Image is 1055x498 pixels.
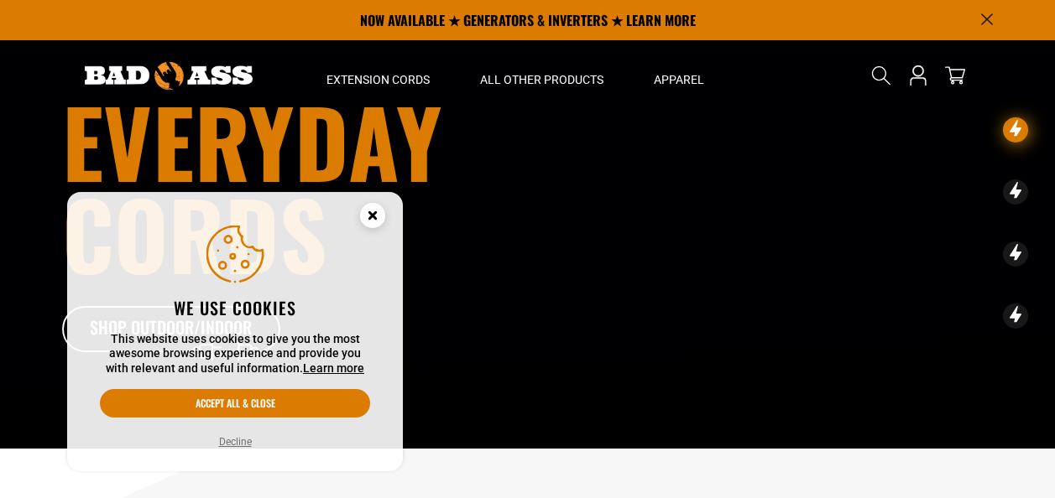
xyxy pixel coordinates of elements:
h1: Everyday cords [62,95,621,279]
summary: Extension Cords [301,40,455,111]
span: All Other Products [480,72,603,87]
a: Learn more [303,361,364,375]
h2: We use cookies [100,297,370,319]
button: Accept all & close [100,389,370,418]
span: Extension Cords [326,72,430,87]
summary: All Other Products [455,40,629,111]
button: Decline [214,433,257,450]
img: Bad Ass Extension Cords [85,62,253,90]
aside: Cookie Consent [67,192,403,472]
p: This website uses cookies to give you the most awesome browsing experience and provide you with r... [100,332,370,376]
span: Apparel [654,72,704,87]
summary: Search [868,62,895,89]
summary: Apparel [629,40,729,111]
a: Shop Outdoor/Indoor [62,306,280,353]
